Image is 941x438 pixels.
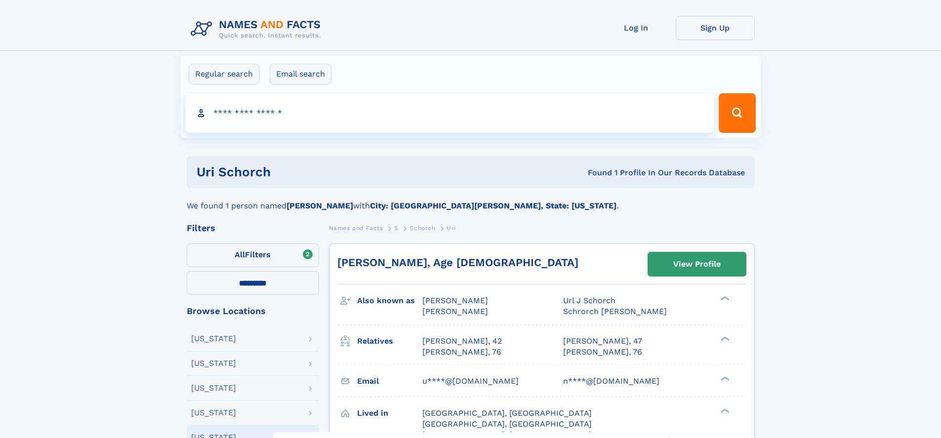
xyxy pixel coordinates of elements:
span: [PERSON_NAME] [422,296,488,305]
input: search input [186,93,715,133]
h3: Lived in [357,405,422,422]
a: S [394,222,399,234]
span: All [235,250,245,259]
div: ❯ [718,407,730,414]
b: City: [GEOGRAPHIC_DATA][PERSON_NAME], State: [US_STATE] [370,201,616,210]
a: Log In [597,16,676,40]
a: Schorch [409,222,435,234]
a: View Profile [648,252,746,276]
label: Email search [270,64,331,84]
div: Browse Locations [187,307,319,316]
div: We found 1 person named with . [187,188,755,212]
a: [PERSON_NAME], Age [DEMOGRAPHIC_DATA] [337,256,578,269]
div: [US_STATE] [191,359,236,367]
span: Schorch [409,225,435,232]
button: Search Button [719,93,755,133]
span: Url J Schorch [563,296,615,305]
div: Filters [187,224,319,233]
span: [GEOGRAPHIC_DATA], [GEOGRAPHIC_DATA] [422,408,592,418]
span: [GEOGRAPHIC_DATA], [GEOGRAPHIC_DATA] [422,419,592,429]
div: View Profile [673,253,721,276]
span: Schrorch [PERSON_NAME] [563,307,667,316]
div: [US_STATE] [191,335,236,343]
h3: Also known as [357,292,422,309]
div: ❯ [718,375,730,382]
span: Uri [447,225,456,232]
a: [PERSON_NAME], 76 [422,347,501,358]
div: Found 1 Profile In Our Records Database [429,167,745,178]
a: [PERSON_NAME], 47 [563,336,642,347]
a: Names and Facts [329,222,383,234]
b: [PERSON_NAME] [286,201,353,210]
h1: uri schorch [197,166,429,178]
span: S [394,225,399,232]
a: Sign Up [676,16,755,40]
a: [PERSON_NAME], 42 [422,336,502,347]
label: Regular search [189,64,259,84]
h3: Relatives [357,333,422,350]
img: Logo Names and Facts [187,16,329,42]
div: ❯ [718,295,730,302]
h3: Email [357,373,422,390]
a: [PERSON_NAME], 76 [563,347,642,358]
label: Filters [187,243,319,267]
div: [US_STATE] [191,409,236,417]
div: ❯ [718,335,730,342]
div: [US_STATE] [191,384,236,392]
span: [PERSON_NAME] [422,307,488,316]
